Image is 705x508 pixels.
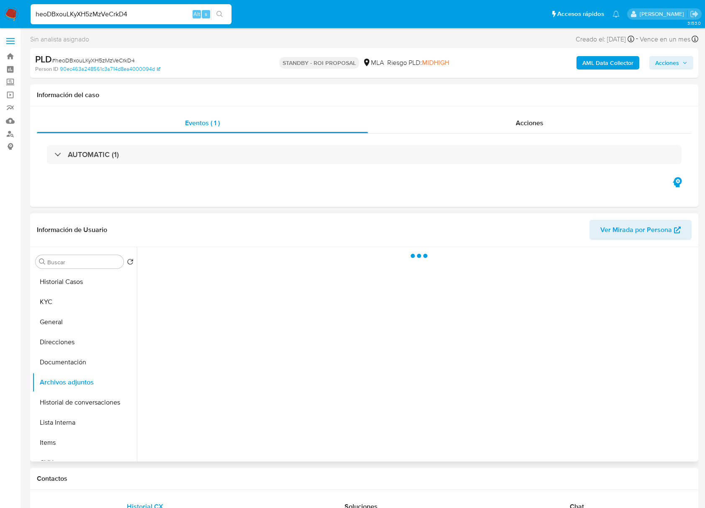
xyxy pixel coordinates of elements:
span: Eventos ( 1 ) [185,118,220,128]
div: Creado el: [DATE] [576,34,634,45]
button: Acciones [649,56,693,70]
button: Volver al orden por defecto [127,258,134,268]
span: Vence en un mes [640,35,690,44]
button: Historial de conversaciones [32,392,137,413]
button: Historial Casos [32,272,137,292]
a: Salir [690,10,699,18]
button: Documentación [32,352,137,372]
h1: Información de Usuario [37,226,107,234]
input: Buscar [47,258,120,266]
h3: AUTOMATIC (1) [68,150,119,159]
button: Direcciones [32,332,137,352]
span: Riesgo PLD: [387,58,449,67]
span: - [636,34,638,45]
b: Person ID [35,65,58,73]
input: Buscar usuario o caso... [31,9,232,20]
button: Ver Mirada por Persona [589,220,692,240]
span: Sin analista asignado [30,35,89,44]
button: search-icon [211,8,228,20]
button: KYC [32,292,137,312]
span: Ver Mirada por Persona [600,220,672,240]
span: # heoDBxouLKyXH5zMzVeCrkD4 [52,56,135,64]
p: STANDBY - ROI PROPOSAL [279,57,359,69]
span: Acciones [516,118,543,128]
span: MIDHIGH [422,58,449,67]
button: Buscar [39,258,46,265]
button: General [32,312,137,332]
button: Lista Interna [32,413,137,433]
span: Alt [193,10,200,18]
p: julieta.rodriguez@mercadolibre.com [640,10,687,18]
div: AUTOMATIC (1) [47,145,682,164]
button: AML Data Collector [576,56,639,70]
h1: Información del caso [37,91,692,99]
h1: Contactos [37,474,692,483]
span: Acciones [655,56,679,70]
button: Archivos adjuntos [32,372,137,392]
b: PLD [35,52,52,66]
div: MLA [363,58,384,67]
b: AML Data Collector [582,56,633,70]
button: CVU [32,453,137,473]
span: s [205,10,207,18]
a: Notificaciones [612,10,620,18]
a: 90ec463a248561c3a714d8ea4000094d [60,65,160,73]
span: Accesos rápidos [557,10,604,18]
button: Items [32,433,137,453]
